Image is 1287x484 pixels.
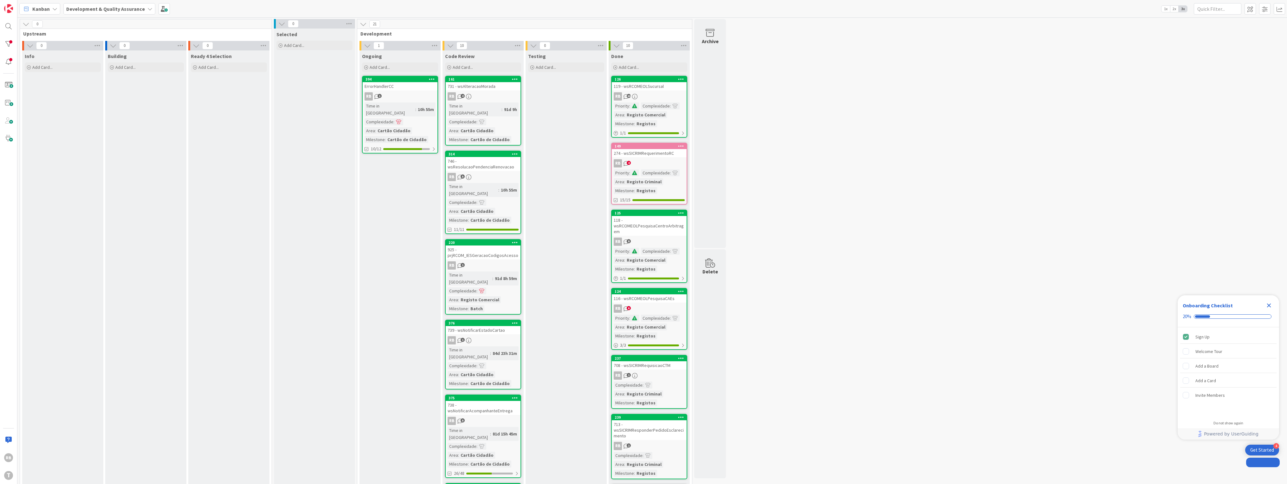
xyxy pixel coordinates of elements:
[458,371,459,378] span: :
[288,20,299,28] span: 0
[448,443,476,450] div: Complexidade
[635,120,657,127] div: Registos
[446,151,521,171] div: 314746 - wsResolucaoPendenciaRenovacao
[365,92,373,101] div: RB
[445,76,521,146] a: 161731 - wsAlteracaoMoradaRBTime in [GEOGRAPHIC_DATA]:91d 9hComplexidade:Area:Cartão CidadãoMiles...
[448,208,458,215] div: Area
[1180,374,1277,388] div: Add a Card is incomplete.
[670,102,671,109] span: :
[635,187,657,194] div: Registos
[634,187,635,194] span: :
[363,76,437,90] div: 394ErrorHandlerCC
[629,248,630,255] span: :
[634,120,635,127] span: :
[378,94,382,98] span: 1
[614,452,643,459] div: Complexidade
[459,296,501,303] div: Registo Comercial
[612,289,687,294] div: 124
[614,382,643,389] div: Complexidade
[615,211,687,215] div: 125
[449,321,521,325] div: 376
[468,136,469,143] span: :
[448,380,468,387] div: Milestone
[627,443,631,448] span: 1
[445,239,521,315] a: 220925 - prjRCOM_IESGeracaoCodigosAcessoRBTime in [GEOGRAPHIC_DATA]:91d 8h 59mComplexidade:Area:R...
[624,324,625,330] span: :
[624,111,625,118] span: :
[365,77,437,82] div: 394
[612,361,687,370] div: 708 - wsSICRIMRequisicaoCTM
[449,396,521,400] div: 375
[448,346,490,360] div: Time in [GEOGRAPHIC_DATA]
[493,275,519,282] div: 91d 8h 59m
[115,64,136,70] span: Add Card...
[624,461,625,468] span: :
[446,240,521,245] div: 220
[448,452,458,459] div: Area
[702,268,718,275] div: Delete
[641,102,670,109] div: Complexidade
[1181,428,1276,440] a: Powered by UserGuiding
[446,320,521,326] div: 376
[612,294,687,303] div: 116 - wsRCOMEOLPesquisaCAEs
[627,239,631,243] span: 8
[446,401,521,415] div: 738 - wsNotificarAcompanhanteEntrega
[612,210,687,216] div: 125
[611,53,623,59] span: Done
[625,257,667,264] div: Registo Comercial
[449,77,521,82] div: 161
[1245,445,1279,455] div: Open Get Started checklist, remaining modules: 4
[365,136,385,143] div: Milestone
[629,169,630,176] span: :
[625,178,663,185] div: Registo Criminal
[614,324,624,330] div: Area
[540,42,550,49] span: 0
[612,415,687,420] div: 239
[448,287,476,294] div: Complexidade
[627,373,631,377] span: 1
[458,208,459,215] span: :
[501,106,502,113] span: :
[1194,3,1241,15] input: Quick Filter...
[643,452,643,459] span: :
[634,332,635,339] span: :
[492,275,493,282] span: :
[491,430,519,437] div: 81d 15h 45m
[369,20,380,28] span: 21
[454,470,464,477] span: 26/48
[476,287,477,294] span: :
[1170,6,1179,12] span: 2x
[612,143,687,157] div: 149274 - wsSICRIMRequerimentoRC
[448,183,498,197] div: Time in [GEOGRAPHIC_DATA]
[612,274,687,282] div: 1/1
[448,92,456,101] div: RB
[612,149,687,157] div: 274 - wsSICRIMRequerimentoRC
[614,238,622,246] div: RB
[461,263,465,267] span: 1
[446,326,521,334] div: 739 - wsNotificarEstadoCartao
[499,186,519,193] div: 10h 55m
[498,186,499,193] span: :
[620,342,626,349] span: 3 / 3
[611,355,687,409] a: 237708 - wsSICRIMRequisicaoCTMRBComplexidade:Area:Registo CriminalMilestone:Registos
[32,20,43,28] span: 0
[1178,295,1279,440] div: Checklist Container
[634,470,635,477] span: :
[615,415,687,420] div: 239
[1183,302,1233,309] div: Onboarding Checklist
[448,102,501,116] div: Time in [GEOGRAPHIC_DATA]
[370,64,390,70] span: Add Card...
[614,120,634,127] div: Milestone
[32,64,53,70] span: Add Card...
[4,453,13,462] div: RB
[108,53,127,59] span: Building
[449,240,521,245] div: 220
[448,417,456,425] div: RB
[446,76,521,82] div: 161
[476,118,477,125] span: :
[363,92,437,101] div: RB
[623,42,633,49] span: 10
[461,418,465,422] span: 8
[446,240,521,259] div: 220925 - prjRCOM_IESGeracaoCodigosAcesso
